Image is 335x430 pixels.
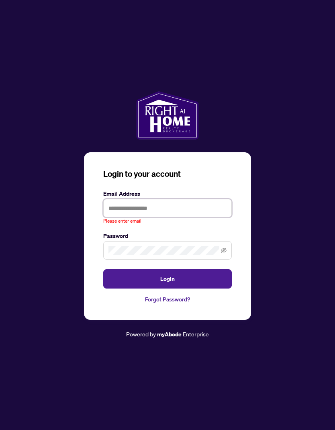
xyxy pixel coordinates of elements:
label: Email Address [103,189,232,198]
button: Login [103,269,232,289]
span: eye-invisible [221,248,227,253]
img: ma-logo [136,91,198,139]
h3: Login to your account [103,168,232,180]
span: Powered by [126,330,156,338]
label: Password [103,231,232,240]
span: Please enter email [103,217,141,225]
a: myAbode [157,330,182,339]
a: Forgot Password? [103,295,232,304]
span: Enterprise [183,330,209,338]
span: Login [160,272,175,285]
